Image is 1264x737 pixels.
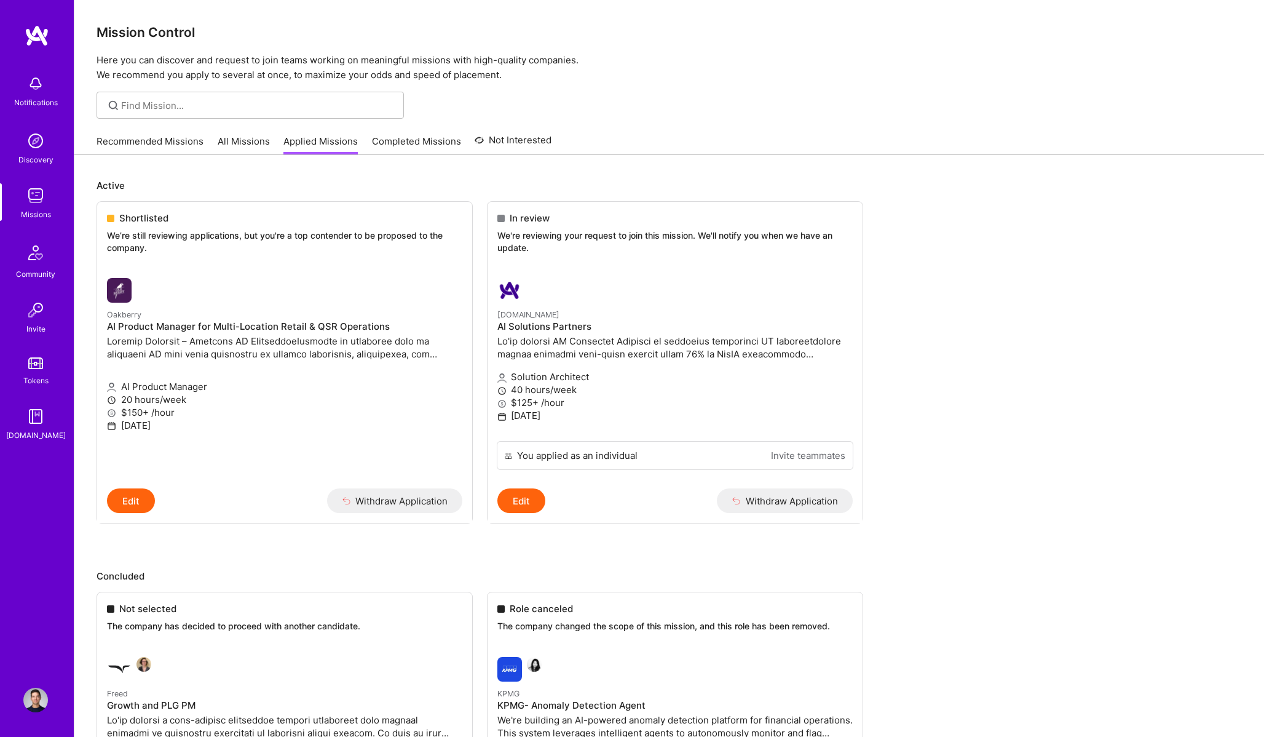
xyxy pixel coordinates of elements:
img: discovery [23,129,48,153]
i: icon SearchGrey [106,98,120,113]
p: Loremip Dolorsit – Ametcons AD ElitseddoeIusmodte in utlaboree dolo ma aliquaeni AD mini venia qu... [107,335,462,361]
i: icon MoneyGray [497,399,507,408]
a: Oakberry company logoOakberryAI Product Manager for Multi-Location Retail & QSR OperationsLoremip... [97,268,472,488]
a: Recommended Missions [97,135,203,155]
span: Shortlisted [119,212,168,225]
p: $150+ /hour [107,406,462,419]
img: Oakberry company logo [107,278,132,303]
p: Active [97,179,1242,192]
a: User Avatar [20,688,51,712]
i: icon Applicant [497,373,507,383]
i: icon Clock [497,386,507,396]
a: All Missions [218,135,270,155]
i: icon Applicant [107,383,116,392]
div: Discovery [18,153,53,166]
i: icon Calendar [107,421,116,431]
a: Completed Missions [372,135,461,155]
h3: Mission Control [97,25,1242,40]
img: Invite [23,298,48,322]
h4: AI Solutions Partners [497,321,853,332]
a: Not Interested [475,133,551,155]
div: Tokens [23,374,49,387]
button: Edit [497,488,545,513]
div: Notifications [14,96,58,109]
i: icon Calendar [497,412,507,421]
small: Oakberry [107,310,141,319]
p: [DATE] [497,409,853,422]
img: teamwork [23,183,48,208]
div: Invite [26,322,45,335]
img: tokens [28,357,43,369]
img: guide book [23,404,48,429]
a: A.Team company logo[DOMAIN_NAME]AI Solutions PartnersLo'ip dolorsi AM Consectet Adipisci el seddo... [488,268,863,441]
img: bell [23,71,48,96]
p: 20 hours/week [107,393,462,406]
i: icon MoneyGray [107,408,116,418]
p: Lo'ip dolorsi AM Consectet Adipisci el seddoeius temporinci UT laboreetdolore magnaa enimadmi ven... [497,335,853,361]
p: AI Product Manager [107,380,462,393]
p: [DATE] [107,419,462,432]
span: In review [510,212,550,225]
a: Applied Missions [283,135,358,155]
h4: AI Product Manager for Multi-Location Retail & QSR Operations [107,321,462,332]
p: Here you can discover and request to join teams working on meaningful missions with high-quality ... [97,53,1242,82]
button: Withdraw Application [717,488,853,513]
button: Edit [107,488,155,513]
p: Solution Architect [497,370,853,383]
i: icon Clock [107,396,116,405]
button: Withdraw Application [327,488,463,513]
img: User Avatar [23,688,48,712]
p: We're reviewing your request to join this mission. We'll notify you when we have an update. [497,229,853,253]
img: logo [25,25,49,47]
div: Community [16,268,55,281]
div: You applied as an individual [517,449,638,462]
input: Find Mission... [121,99,395,112]
img: A.Team company logo [497,278,522,303]
img: Community [21,238,50,268]
div: [DOMAIN_NAME] [6,429,66,442]
p: $125+ /hour [497,396,853,409]
div: Missions [21,208,51,221]
a: Invite teammates [771,449,845,462]
p: Concluded [97,570,1242,583]
p: We’re still reviewing applications, but you're a top contender to be proposed to the company. [107,229,462,253]
small: [DOMAIN_NAME] [497,310,559,319]
p: 40 hours/week [497,383,853,396]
